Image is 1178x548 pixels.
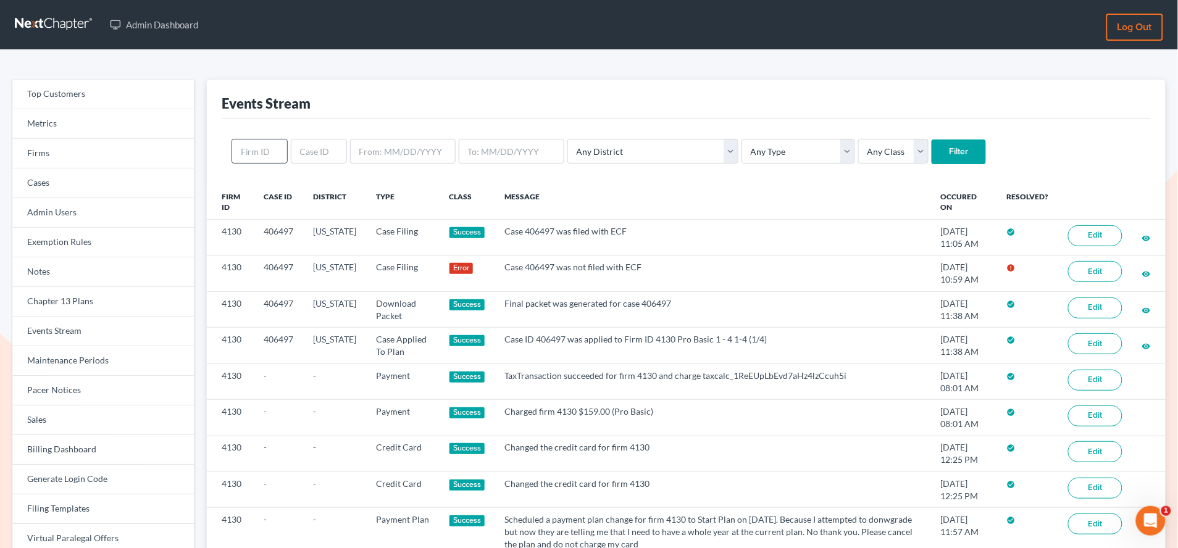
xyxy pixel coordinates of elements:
[495,436,930,471] td: Changed the credit card for firm 4130
[350,139,456,164] input: From: MM/DD/YYYY
[207,255,254,291] td: 4130
[931,328,997,363] td: [DATE] 11:38 AM
[449,263,474,274] div: Error
[1068,405,1122,426] a: Edit
[12,435,194,465] a: Billing Dashboard
[207,292,254,328] td: 4130
[254,472,303,508] td: -
[449,479,485,491] div: Success
[1068,441,1122,462] a: Edit
[366,363,440,399] td: Payment
[1142,232,1151,243] a: visibility
[449,335,485,346] div: Success
[495,184,930,220] th: Message
[207,220,254,255] td: 4130
[495,363,930,399] td: TaxTransaction succeeded for firm 4130 and charge taxcalc_1ReEUpLbEvd7aHz4lzCcuh5i
[12,228,194,257] a: Exemption Rules
[222,94,311,112] div: Events Stream
[12,257,194,287] a: Notes
[12,198,194,228] a: Admin Users
[104,14,204,36] a: Admin Dashboard
[1007,408,1016,417] i: check_circle
[1068,225,1122,246] a: Edit
[931,184,997,220] th: Occured On
[1068,297,1122,318] a: Edit
[1007,516,1016,525] i: check_circle
[495,255,930,291] td: Case 406497 was not filed with ECF
[1142,304,1151,315] a: visibility
[303,292,366,328] td: [US_STATE]
[440,184,495,220] th: Class
[1142,270,1151,278] i: visibility
[1068,261,1122,282] a: Edit
[495,292,930,328] td: Final packet was generated for case 406497
[997,184,1058,220] th: Resolved?
[1007,264,1016,272] i: error
[12,494,194,524] a: Filing Templates
[931,220,997,255] td: [DATE] 11:05 AM
[303,436,366,471] td: -
[495,472,930,508] td: Changed the credit card for firm 4130
[931,292,997,328] td: [DATE] 11:38 AM
[303,184,366,220] th: District
[254,184,303,220] th: Case ID
[207,400,254,436] td: 4130
[495,400,930,436] td: Charged firm 4130 $159.00 (Pro Basic)
[366,472,440,508] td: Credit Card
[12,168,194,198] a: Cases
[449,372,485,383] div: Success
[366,400,440,436] td: Payment
[303,400,366,436] td: -
[254,436,303,471] td: -
[449,299,485,310] div: Success
[449,407,485,418] div: Success
[303,363,366,399] td: -
[449,443,485,454] div: Success
[459,139,564,164] input: To: MM/DD/YYYY
[12,139,194,168] a: Firms
[1007,372,1016,381] i: check_circle
[1007,336,1016,344] i: check_circle
[12,405,194,435] a: Sales
[1142,342,1151,351] i: visibility
[1136,506,1166,536] iframe: Intercom live chat
[931,436,997,471] td: [DATE] 12:25 PM
[254,255,303,291] td: 406497
[12,287,194,317] a: Chapter 13 Plans
[931,472,997,508] td: [DATE] 12:25 PM
[1068,478,1122,499] a: Edit
[449,515,485,526] div: Success
[12,346,194,376] a: Maintenance Periods
[1068,370,1122,391] a: Edit
[366,184,440,220] th: Type
[495,220,930,255] td: Case 406497 was filed with ECF
[254,328,303,363] td: 406497
[254,363,303,399] td: -
[254,292,303,328] td: 406497
[207,363,254,399] td: 4130
[1068,513,1122,534] a: Edit
[12,80,194,109] a: Top Customers
[1106,14,1163,41] a: Log out
[931,363,997,399] td: [DATE] 08:01 AM
[1007,228,1016,236] i: check_circle
[12,109,194,139] a: Metrics
[366,255,440,291] td: Case Filing
[232,139,288,164] input: Firm ID
[1161,506,1171,516] span: 1
[366,328,440,363] td: Case Applied To Plan
[1142,268,1151,278] a: visibility
[254,220,303,255] td: 406497
[254,400,303,436] td: -
[1142,306,1151,315] i: visibility
[12,376,194,405] a: Pacer Notices
[931,255,997,291] td: [DATE] 10:59 AM
[366,436,440,471] td: Credit Card
[291,139,347,164] input: Case ID
[449,227,485,238] div: Success
[12,465,194,494] a: Generate Login Code
[207,184,254,220] th: Firm ID
[303,255,366,291] td: [US_STATE]
[1007,480,1016,489] i: check_circle
[931,400,997,436] td: [DATE] 08:01 AM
